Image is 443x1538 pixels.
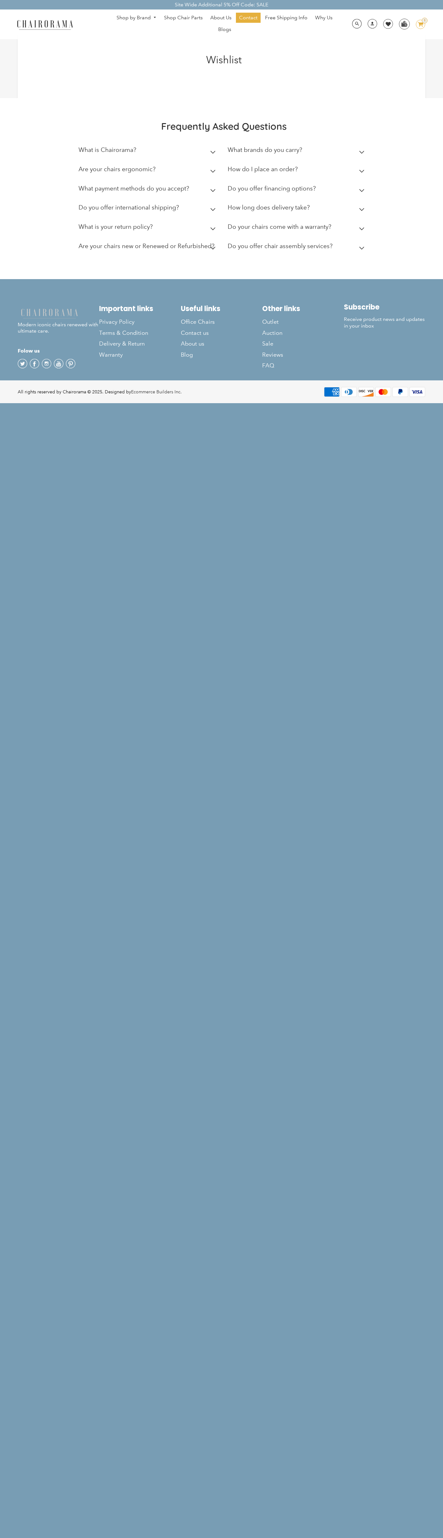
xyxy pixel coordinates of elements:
[228,223,331,230] h2: Do your chairs come with a warranty?
[228,142,367,161] summary: What brands do you carry?
[79,219,218,238] summary: What is your return policy?
[218,26,231,33] span: Blogs
[99,304,180,313] h2: Important links
[99,329,148,337] span: Terms & Condition
[99,328,180,338] a: Terms & Condition
[131,389,182,395] a: Ecommerce Builders Inc.
[422,18,427,23] div: 1
[262,304,344,313] h2: Other links
[228,242,332,250] h2: Do you offer chair assembly services?
[236,13,261,23] a: Contact
[181,338,262,349] a: About us
[315,15,332,21] span: Why Us
[79,242,214,250] h2: Are your chairs new or Renewed or Refurbished?
[228,238,367,257] summary: Do you offer chair assembly services?
[99,351,123,359] span: Warranty
[13,19,77,30] img: chairorama
[161,13,206,23] a: Shop Chair Parts
[344,303,425,311] h2: Subscribe
[228,161,367,180] summary: How do I place an order?
[79,223,153,230] h2: What is your return policy?
[399,19,409,28] img: WhatsApp_Image_2024-07-12_at_16.23.01.webp
[164,15,203,21] span: Shop Chair Parts
[262,328,344,338] a: Auction
[262,349,344,360] a: Reviews
[181,351,193,359] span: Blog
[99,338,180,349] a: Delivery & Return
[262,318,279,326] span: Outlet
[262,360,344,371] a: FAQ
[99,316,180,327] a: Privacy Policy
[228,204,310,211] h2: How long does delivery take?
[262,338,344,349] a: Sale
[181,318,215,326] span: Office Chairs
[79,161,218,180] summary: Are your chairs ergonomic?
[207,13,235,23] a: About Us
[262,316,344,327] a: Outlet
[265,15,307,21] span: Free Shipping Info
[181,316,262,327] a: Office Chairs
[181,328,262,338] a: Contact us
[79,199,218,219] summary: Do you offer international shipping?
[411,20,425,29] a: 1
[99,349,180,360] a: Warranty
[181,340,204,347] span: About us
[228,146,302,153] h2: What brands do you carry?
[181,329,209,337] span: Contact us
[239,15,257,21] span: Contact
[262,13,311,23] a: Free Shipping Info
[262,340,273,347] span: Sale
[99,318,135,326] span: Privacy Policy
[215,24,234,34] a: Blogs
[228,180,367,200] summary: Do you offer financing options?
[228,166,298,173] h2: How do I place an order?
[228,185,316,192] h2: Do you offer financing options?
[79,166,155,173] h2: Are your chairs ergonomic?
[228,199,367,219] summary: How long does delivery take?
[181,304,262,313] h2: Useful links
[104,13,345,36] nav: DesktopNavigation
[18,389,182,395] div: All rights reserved by Chairorama © 2025. Designed by
[79,180,218,200] summary: What payment methods do you accept?
[312,13,336,23] a: Why Us
[181,349,262,360] a: Blog
[228,219,367,238] summary: Do your chairs come with a warranty?
[18,347,99,355] h4: Folow us
[79,204,179,211] h2: Do you offer international shipping?
[113,13,160,23] a: Shop by Brand
[79,120,369,132] h2: Frequently Asked Questions
[79,142,218,161] summary: What is Chairorama?
[262,351,283,359] span: Reviews
[18,308,81,319] img: chairorama
[262,362,274,369] span: FAQ
[79,238,218,257] summary: Are your chairs new or Renewed or Refurbished?
[79,185,189,192] h2: What payment methods do you accept?
[99,340,145,347] span: Delivery & Return
[344,316,425,329] p: Receive product news and updates in your inbox
[210,15,231,21] span: About Us
[90,54,357,66] h1: Wishlist
[262,329,282,337] span: Auction
[79,146,136,153] h2: What is Chairorama?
